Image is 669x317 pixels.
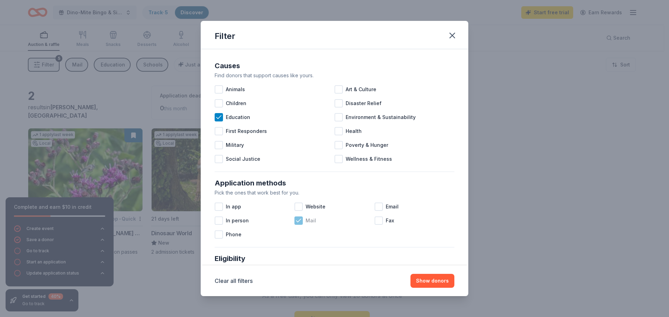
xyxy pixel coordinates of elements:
button: Show donors [410,274,454,288]
span: Website [306,203,325,211]
div: Filter [215,31,235,42]
div: Select any that describe you or your organization. [215,264,454,272]
span: Phone [226,230,241,239]
span: Fax [386,216,394,225]
span: In person [226,216,249,225]
span: Mail [306,216,316,225]
div: Pick the ones that work best for you. [215,189,454,197]
span: First Responders [226,127,267,135]
div: Eligibility [215,253,454,264]
span: Children [226,99,246,108]
span: Disaster Relief [346,99,382,108]
span: Art & Culture [346,85,376,94]
span: Wellness & Fitness [346,155,392,163]
span: Animals [226,85,245,94]
div: Application methods [215,177,454,189]
span: In app [226,203,241,211]
span: Education [226,113,250,121]
span: Health [346,127,362,135]
div: Find donors that support causes like yours. [215,71,454,80]
span: Military [226,141,244,149]
span: Email [386,203,399,211]
span: Environment & Sustainability [346,113,416,121]
div: Causes [215,60,454,71]
span: Poverty & Hunger [346,141,388,149]
span: Social Justice [226,155,260,163]
button: Clear all filters [215,277,253,285]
